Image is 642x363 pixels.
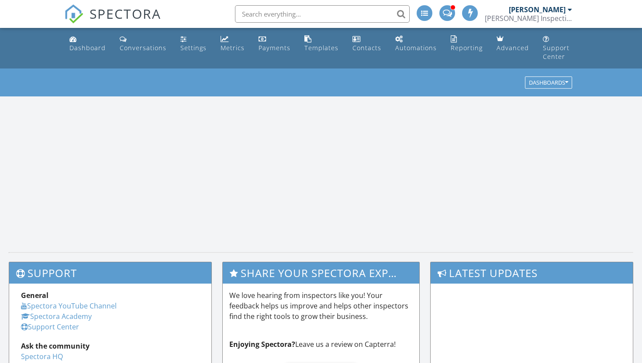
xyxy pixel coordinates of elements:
[529,80,568,86] div: Dashboards
[493,31,532,56] a: Advanced
[235,5,410,23] input: Search everything...
[525,77,572,89] button: Dashboards
[221,44,245,52] div: Metrics
[543,44,570,61] div: Support Center
[349,31,385,56] a: Contacts
[64,4,83,24] img: The Best Home Inspection Software - Spectora
[431,262,633,284] h3: Latest Updates
[229,339,413,349] p: Leave us a review on Capterra!
[21,312,92,321] a: Spectora Academy
[485,14,572,23] div: Homer Inspection Services
[229,339,295,349] strong: Enjoying Spectora?
[64,12,161,30] a: SPECTORA
[21,352,63,361] a: Spectora HQ
[9,262,211,284] h3: Support
[116,31,170,56] a: Conversations
[21,341,200,351] div: Ask the community
[69,44,106,52] div: Dashboard
[66,31,109,56] a: Dashboard
[509,5,566,14] div: [PERSON_NAME]
[259,44,290,52] div: Payments
[21,322,79,332] a: Support Center
[539,31,576,65] a: Support Center
[352,44,381,52] div: Contacts
[21,301,117,311] a: Spectora YouTube Channel
[395,44,437,52] div: Automations
[304,44,338,52] div: Templates
[120,44,166,52] div: Conversations
[497,44,529,52] div: Advanced
[451,44,483,52] div: Reporting
[180,44,207,52] div: Settings
[229,290,413,322] p: We love hearing from inspectors like you! Your feedback helps us improve and helps other inspecto...
[223,262,420,284] h3: Share Your Spectora Experience
[217,31,248,56] a: Metrics
[177,31,210,56] a: Settings
[255,31,294,56] a: Payments
[447,31,486,56] a: Reporting
[21,291,48,300] strong: General
[392,31,440,56] a: Automations (Advanced)
[90,4,161,23] span: SPECTORA
[301,31,342,56] a: Templates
